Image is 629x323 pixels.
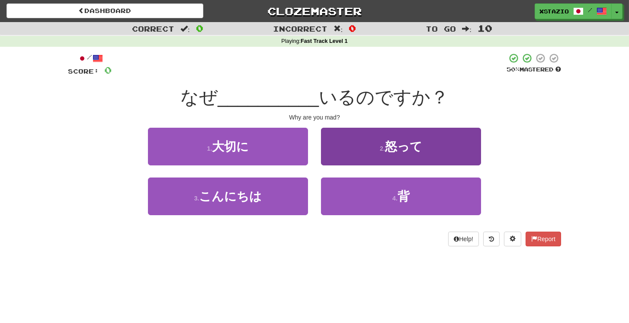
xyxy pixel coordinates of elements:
span: 50 % [507,66,520,73]
span: __________ [218,87,319,107]
button: Help! [448,232,479,246]
button: 4.背 [321,178,481,215]
span: こんにちは [199,190,262,203]
span: 0 [196,23,203,33]
small: 3 . [194,195,199,202]
span: Incorrect [273,24,327,33]
button: 2.怒って [321,128,481,165]
button: 1.大切に [148,128,308,165]
div: / [68,53,112,64]
span: / [588,7,592,13]
span: 0 [349,23,356,33]
small: 1 . [207,145,212,152]
a: xstazio / [535,3,612,19]
small: 4 . [392,195,398,202]
a: Clozemaster [216,3,413,19]
span: : [334,25,343,32]
button: Report [526,232,561,246]
button: 3.こんにちは [148,178,308,215]
a: Dashboard [6,3,203,18]
span: 背 [398,190,410,203]
div: Why are you mad? [68,113,561,122]
button: Round history (alt+y) [483,232,500,246]
span: Correct [132,24,174,33]
strong: Fast Track Level 1 [301,38,348,44]
span: 大切に [212,140,249,153]
span: To go [426,24,456,33]
span: なぜ [180,87,218,107]
span: 10 [478,23,492,33]
small: 2 . [380,145,385,152]
span: : [462,25,472,32]
span: 怒って [385,140,422,153]
span: Score: [68,68,99,75]
span: いるのですか？ [319,87,449,107]
span: 0 [104,65,112,75]
span: : [180,25,190,32]
div: Mastered [507,66,561,74]
span: xstazio [539,7,569,15]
